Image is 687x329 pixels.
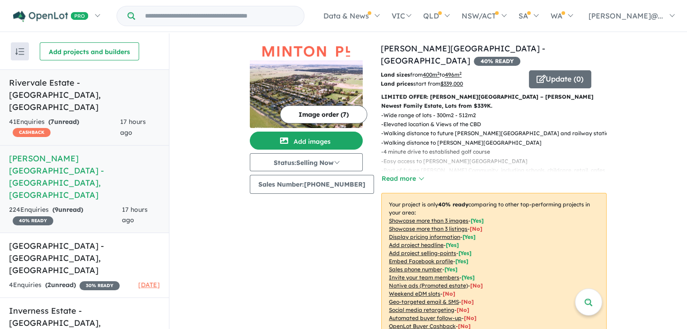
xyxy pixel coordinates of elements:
span: [No] [470,282,483,289]
span: [PERSON_NAME]@... [589,11,663,20]
span: [ Yes ] [471,217,484,224]
span: 9 [55,206,58,214]
p: - Easy access to [PERSON_NAME][GEOGRAPHIC_DATA] [381,157,614,166]
u: Social media retargeting [389,306,454,313]
p: start from [381,79,522,88]
u: Add project selling-points [389,250,456,256]
button: Update (0) [529,70,591,88]
button: Image order (7) [280,105,367,123]
span: [ Yes ] [463,233,476,240]
b: Land sizes [381,71,410,78]
span: [No] [443,290,455,297]
p: from [381,70,522,79]
button: Sales Number:[PHONE_NUMBER] [250,175,374,194]
strong: ( unread) [45,281,76,289]
sup: 2 [437,71,439,76]
div: 224 Enquir ies [9,205,122,226]
div: 4 Enquir ies [9,280,120,291]
span: 30 % READY [79,281,120,290]
h5: [PERSON_NAME][GEOGRAPHIC_DATA] - [GEOGRAPHIC_DATA] , [GEOGRAPHIC_DATA] [9,152,160,201]
input: Try estate name, suburb, builder or developer [137,6,302,26]
p: - Part of future [PERSON_NAME] Community, including schools, childcare, retail, cafes and tavern [381,166,614,184]
u: Showcase more than 3 listings [389,225,467,232]
img: Minton Place Estate - Beveridge Logo [253,46,359,57]
p: - Wide range of lots - 300m2 - 512m2 [381,111,614,120]
a: Minton Place Estate - Beveridge LogoMinton Place Estate - Beveridge [250,42,363,128]
div: 41 Enquir ies [9,117,120,138]
span: [No] [464,315,477,321]
span: 40 % READY [474,57,520,66]
span: [ Yes ] [462,274,475,281]
button: Add projects and builders [40,42,139,60]
span: [ Yes ] [446,242,459,248]
button: Read more [381,174,424,184]
span: [No] [461,298,474,305]
u: Embed Facebook profile [389,258,453,265]
h5: Rivervale Estate - [GEOGRAPHIC_DATA] , [GEOGRAPHIC_DATA] [9,77,160,113]
img: Minton Place Estate - Beveridge [250,60,363,128]
p: - Elevated location & Views of the CBD [381,120,614,129]
span: CASHBACK [13,128,51,137]
u: Geo-targeted email & SMS [389,298,459,305]
u: Display pricing information [389,233,460,240]
u: Weekend eDM slots [389,290,440,297]
u: Add project headline [389,242,444,248]
span: [ Yes ] [455,258,468,265]
span: [No] [457,306,469,313]
b: Land prices [381,80,413,87]
img: Openlot PRO Logo White [13,11,89,22]
span: to [439,71,462,78]
span: [ Yes ] [458,250,472,256]
p: - 4 minute drive to established golf course [381,147,614,156]
span: [ No ] [470,225,482,232]
strong: ( unread) [52,206,83,214]
span: [DATE] [138,281,160,289]
a: [PERSON_NAME][GEOGRAPHIC_DATA] - [GEOGRAPHIC_DATA] [381,43,545,66]
span: 17 hours ago [122,206,148,224]
u: 400 m [423,71,439,78]
u: Native ads (Promoted estate) [389,282,468,289]
h5: [GEOGRAPHIC_DATA] - [GEOGRAPHIC_DATA] , [GEOGRAPHIC_DATA] [9,240,160,276]
u: $ 339,000 [440,80,463,87]
span: 7 [51,118,54,126]
u: Automated buyer follow-up [389,315,462,321]
strong: ( unread) [48,118,79,126]
span: 40 % READY [13,216,53,225]
p: - Walking distance to [PERSON_NAME][GEOGRAPHIC_DATA] [381,138,614,147]
button: Status:Selling Now [250,153,363,171]
img: sort.svg [15,48,24,55]
span: 17 hours ago [120,118,146,137]
span: [ Yes ] [444,266,458,273]
b: 40 % ready [438,201,468,208]
u: Sales phone number [389,266,442,273]
p: - Walking distance to future [PERSON_NAME][GEOGRAPHIC_DATA] and railway station [381,129,614,138]
u: Showcase more than 3 images [389,217,468,224]
span: 2 [47,281,51,289]
u: 496 m [445,71,462,78]
p: LIMITED OFFER: [PERSON_NAME][GEOGRAPHIC_DATA] – [PERSON_NAME] Newest Family Estate, Lots from $339K. [381,92,607,111]
sup: 2 [459,71,462,76]
button: Add images [250,132,363,150]
u: Invite your team members [389,274,459,281]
